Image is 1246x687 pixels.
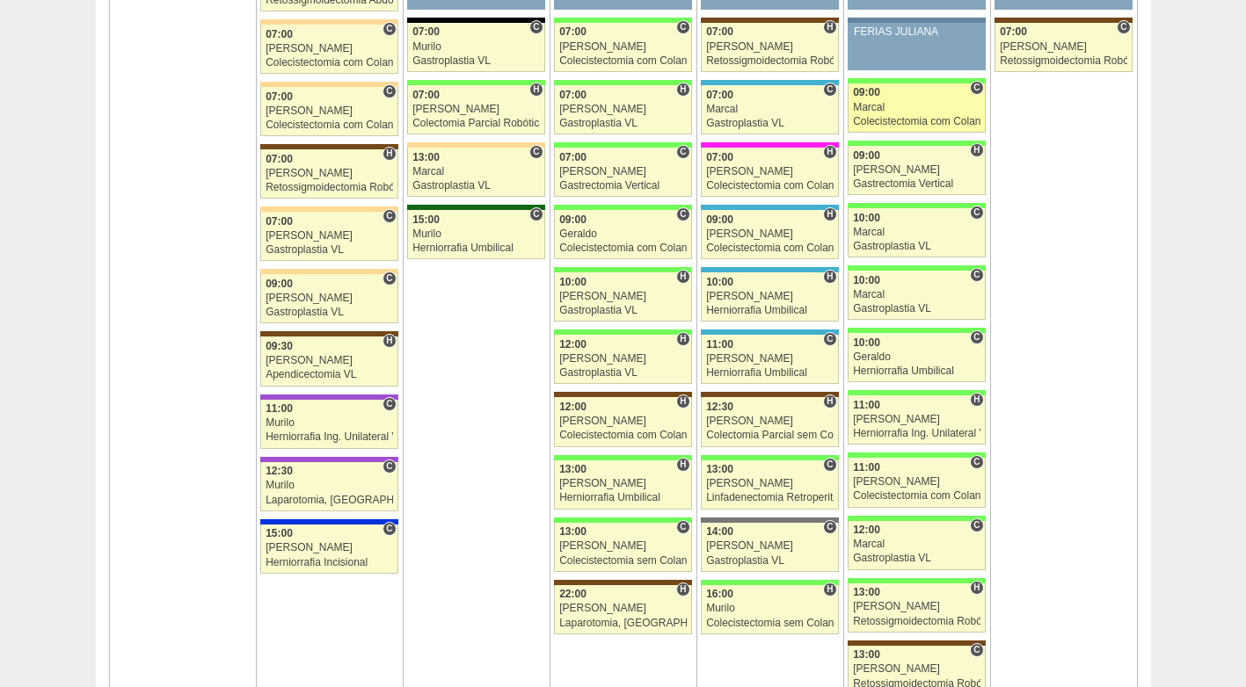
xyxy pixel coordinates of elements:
[559,492,687,503] div: Herniorrafia Umbilical
[848,203,985,208] div: Key: Brasil
[823,458,836,472] span: Consultório
[848,640,985,646] div: Key: Santa Joana
[559,104,687,115] div: [PERSON_NAME]
[706,151,733,163] span: 07:00
[706,367,834,379] div: Herniorrafia Umbilical
[823,582,836,597] span: Hospital
[412,180,540,192] div: Gastroplastia VL
[266,340,293,352] span: 09:30
[266,307,393,318] div: Gastroplastia VL
[266,495,393,506] div: Laparotomia, [GEOGRAPHIC_DATA], Drenagem, Bridas VL
[676,394,689,409] span: Hospital
[559,540,687,552] div: [PERSON_NAME]
[823,20,836,34] span: Hospital
[706,416,834,427] div: [PERSON_NAME]
[853,539,980,550] div: Marcal
[554,335,691,384] a: H 12:00 [PERSON_NAME] Gastroplastia VL
[853,116,980,127] div: Colecistectomia com Colangiografia VL
[706,338,733,351] span: 11:00
[701,267,838,272] div: Key: Neomater
[848,265,985,271] div: Key: Brasil
[701,142,838,148] div: Key: Pro Matre
[970,206,983,220] span: Consultório
[407,23,544,72] a: C 07:00 Murilo Gastroplastia VL
[676,83,689,97] span: Hospital
[266,431,393,443] div: Herniorrafia Ing. Unilateral VL
[970,393,983,407] span: Hospital
[559,118,687,129] div: Gastroplastia VL
[848,18,985,23] div: Key: Aviso
[554,85,691,134] a: H 07:00 [PERSON_NAME] Gastroplastia VL
[559,151,587,163] span: 07:00
[701,580,838,585] div: Key: Brasil
[260,144,397,149] div: Key: Santa Joana
[266,43,393,54] div: [PERSON_NAME]
[706,401,733,413] span: 12:30
[559,463,587,475] span: 13:00
[266,480,393,491] div: Murilo
[260,331,397,336] div: Key: Santa Joana
[260,87,397,136] a: C 07:00 [PERSON_NAME] Colecistectomia com Colangiografia VL
[407,148,544,197] a: C 13:00 Marcal Gastroplastia VL
[383,209,396,223] span: Consultório
[848,271,985,320] a: C 10:00 Marcal Gastroplastia VL
[853,227,980,238] div: Marcal
[407,80,544,85] div: Key: Brasil
[706,603,834,614] div: Murilo
[706,166,834,177] div: [PERSON_NAME]
[970,330,983,344] span: Consultório
[554,585,691,634] a: H 22:00 [PERSON_NAME] Laparotomia, [GEOGRAPHIC_DATA], Drenagem, Bridas VL
[995,23,1132,72] a: C 07:00 [PERSON_NAME] Retossigmoidectomia Robótica
[706,180,834,192] div: Colecistectomia com Colangiografia VL
[383,147,396,161] span: Hospital
[260,462,397,511] a: C 12:30 Murilo Laparotomia, [GEOGRAPHIC_DATA], Drenagem, Bridas VL
[407,18,544,23] div: Key: Blanc
[706,104,834,115] div: Marcal
[1000,25,1027,38] span: 07:00
[412,242,540,254] div: Herniorrafia Umbilical
[676,20,689,34] span: Consultório
[529,83,543,97] span: Hospital
[412,151,440,163] span: 13:00
[848,516,985,521] div: Key: Brasil
[848,390,985,395] div: Key: Brasil
[848,395,985,445] a: H 11:00 [PERSON_NAME] Herniorrafia Ing. Unilateral VL
[676,207,689,221] span: Consultório
[854,26,980,38] div: FERIAS JULIANA
[701,80,838,85] div: Key: Neomater
[266,417,393,429] div: Murilo
[554,272,691,322] a: H 10:00 [PERSON_NAME] Gastroplastia VL
[559,41,687,53] div: [PERSON_NAME]
[848,452,985,458] div: Key: Brasil
[266,278,293,290] span: 09:00
[412,118,540,129] div: Colectomia Parcial Robótica
[701,329,838,335] div: Key: Neomater
[701,85,838,134] a: C 07:00 Marcal Gastroplastia VL
[853,164,980,176] div: [PERSON_NAME]
[260,206,397,212] div: Key: Bartira
[554,142,691,148] div: Key: Brasil
[260,400,397,449] a: C 11:00 Murilo Herniorrafia Ing. Unilateral VL
[554,329,691,335] div: Key: Brasil
[823,270,836,284] span: Hospital
[701,148,838,197] a: H 07:00 [PERSON_NAME] Colecistectomia com Colangiografia VL
[676,520,689,534] span: Consultório
[383,84,396,98] span: Consultório
[853,289,980,300] div: Marcal
[266,355,393,366] div: [PERSON_NAME]
[554,267,691,272] div: Key: Brasil
[853,399,880,411] span: 11:00
[407,85,544,134] a: H 07:00 [PERSON_NAME] Colectomia Parcial Robótica
[559,430,687,441] div: Colecistectomia com Colangiografia VL
[853,102,980,113] div: Marcal
[706,353,834,365] div: [PERSON_NAME]
[260,519,397,524] div: Key: São Luiz - Itaim
[266,57,393,69] div: Colecistectomia com Colangiografia VL
[706,89,733,101] span: 07:00
[853,274,880,286] span: 10:00
[260,336,397,386] a: H 09:30 [PERSON_NAME] Apendicectomia VL
[559,416,687,427] div: [PERSON_NAME]
[559,213,587,226] span: 09:00
[970,581,983,595] span: Hospital
[266,105,393,117] div: [PERSON_NAME]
